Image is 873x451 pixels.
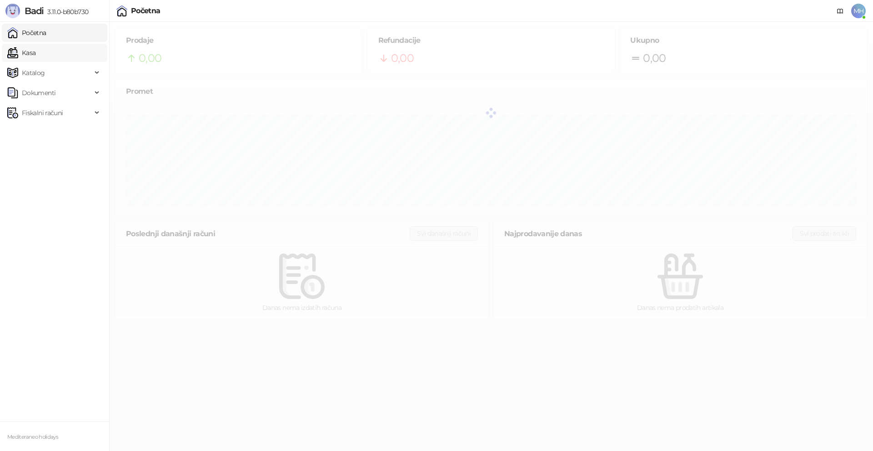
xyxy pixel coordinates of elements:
div: Početna [131,7,161,15]
span: Dokumenti [22,84,55,102]
span: 3.11.0-b80b730 [44,8,88,16]
small: Mediteraneo holidays [7,434,58,440]
a: Dokumentacija [833,4,848,18]
a: Početna [7,24,46,42]
span: Badi [25,5,44,16]
span: Katalog [22,64,45,82]
img: Logo [5,4,20,18]
a: Kasa [7,44,35,62]
span: Fiskalni računi [22,104,63,122]
span: MH [851,4,866,18]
